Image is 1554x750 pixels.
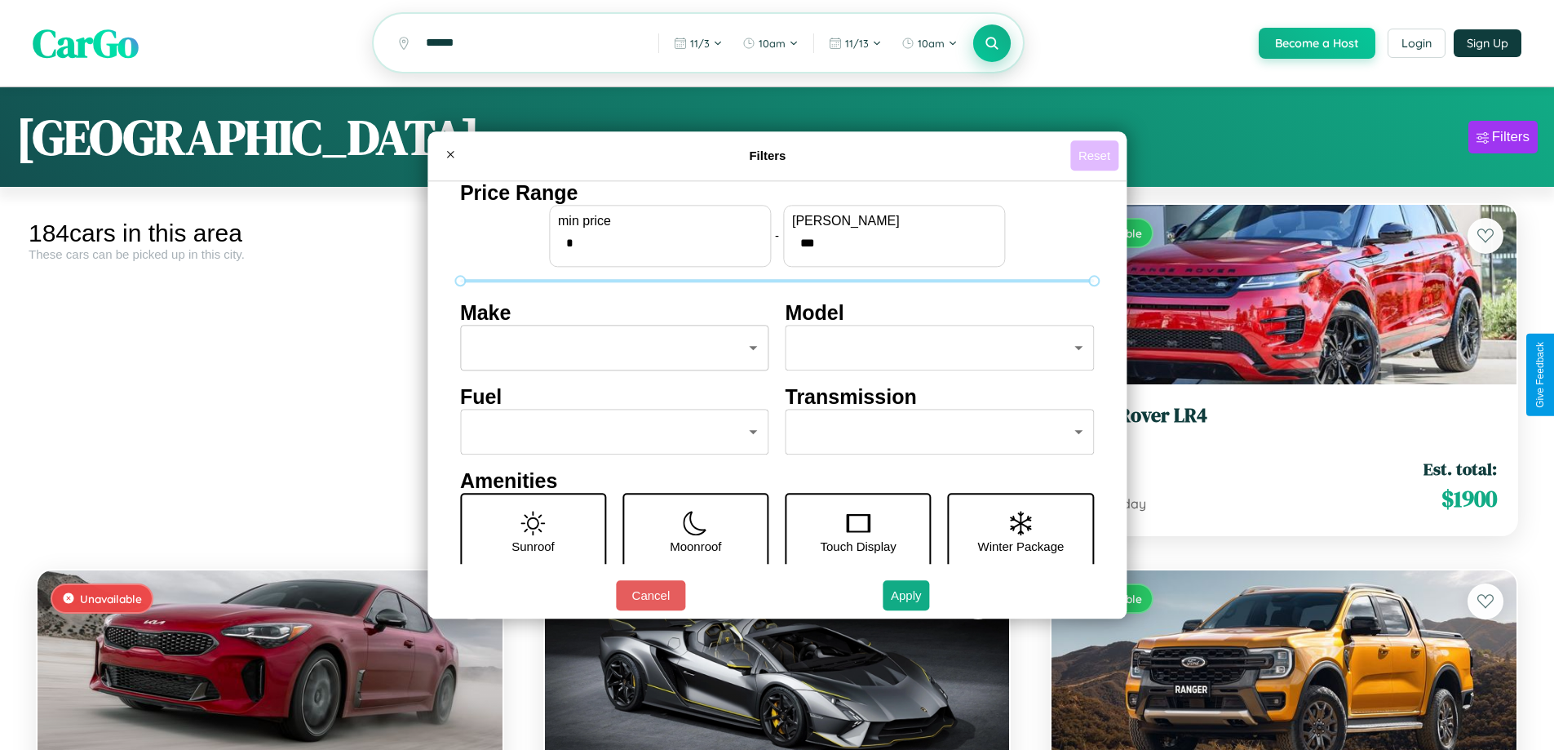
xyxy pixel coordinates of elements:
h4: Model [786,301,1095,325]
a: Land Rover LR42023 [1071,404,1497,444]
button: 11/3 [666,30,731,56]
h1: [GEOGRAPHIC_DATA] [16,104,480,171]
h3: Land Rover LR4 [1071,404,1497,428]
button: Become a Host [1259,28,1375,59]
span: 11 / 13 [845,37,869,50]
button: 11/13 [821,30,890,56]
p: Winter Package [978,535,1065,557]
span: 11 / 3 [690,37,710,50]
label: min price [558,214,762,229]
span: CarGo [33,16,139,70]
h4: Price Range [460,181,1094,205]
span: 10am [759,37,786,50]
div: Filters [1492,129,1530,145]
h4: Filters [465,149,1070,162]
button: Reset [1070,140,1118,171]
h4: Amenities [460,469,1094,493]
button: Apply [883,580,930,610]
span: Unavailable [80,592,142,606]
p: Moonroof [670,535,721,557]
h4: Make [460,301,769,325]
button: 10am [734,30,807,56]
p: - [775,224,779,246]
h4: Fuel [460,385,769,409]
h4: Transmission [786,385,1095,409]
button: 10am [893,30,966,56]
div: These cars can be picked up in this city. [29,247,511,261]
label: [PERSON_NAME] [792,214,996,229]
span: Est. total: [1423,457,1497,481]
button: Filters [1468,121,1538,153]
span: 10am [918,37,945,50]
div: 184 cars in this area [29,220,511,247]
span: / day [1112,495,1146,512]
p: Sunroof [511,535,555,557]
button: Sign Up [1454,29,1521,57]
span: $ 1900 [1441,482,1497,515]
button: Cancel [616,580,685,610]
button: Login [1388,29,1446,58]
p: Touch Display [820,535,896,557]
div: Give Feedback [1534,342,1546,408]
